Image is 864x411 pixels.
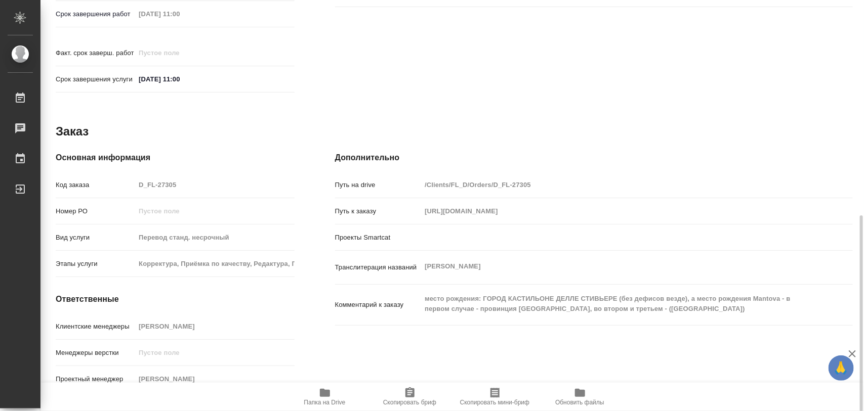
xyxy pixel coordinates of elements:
[421,290,809,317] textarea: место рождения: ГОРОД КАСТИЛЬОНЕ ДЕЛЛЕ СТИВЬЕРЕ (без дефисов везде), а место рождения Mantova - в...
[335,300,422,310] p: Комментарий к заказу
[135,372,294,386] input: Пустое поле
[135,319,294,334] input: Пустое поле
[56,322,135,332] p: Клиентские менеджеры
[421,177,809,192] input: Пустое поле
[421,258,809,275] textarea: [PERSON_NAME]
[56,152,295,164] h4: Основная информация
[335,152,853,164] h4: Дополнительно
[135,204,294,218] input: Пустое поле
[452,383,538,411] button: Скопировать мини-бриф
[56,180,135,190] p: Код заказа
[56,9,135,19] p: Срок завершения работ
[56,374,135,384] p: Проектный менеджер
[421,204,809,218] input: Пустое поле
[56,74,135,84] p: Срок завершения услуги
[829,355,854,381] button: 🙏
[56,348,135,358] p: Менеджеры верстки
[56,293,295,305] h4: Ответственные
[460,399,529,406] span: Скопировать мини-бриф
[56,233,135,243] p: Вид услуги
[335,206,422,216] p: Путь к заказу
[135,177,294,192] input: Пустое поле
[135,230,294,245] input: Пустое поле
[282,383,367,411] button: Папка на Drive
[335,233,422,243] p: Проекты Smartcat
[833,357,850,379] span: 🙏
[135,256,294,271] input: Пустое поле
[367,383,452,411] button: Скопировать бриф
[383,399,436,406] span: Скопировать бриф
[135,45,224,60] input: Пустое поле
[135,7,224,21] input: Пустое поле
[56,259,135,269] p: Этапы услуги
[56,48,135,58] p: Факт. срок заверш. работ
[304,399,346,406] span: Папка на Drive
[56,206,135,216] p: Номер РО
[538,383,623,411] button: Обновить файлы
[135,345,294,360] input: Пустое поле
[135,72,224,86] input: ✎ Введи что-нибудь
[335,180,422,190] p: Путь на drive
[555,399,604,406] span: Обновить файлы
[56,123,89,140] h2: Заказ
[335,262,422,272] p: Транслитерация названий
